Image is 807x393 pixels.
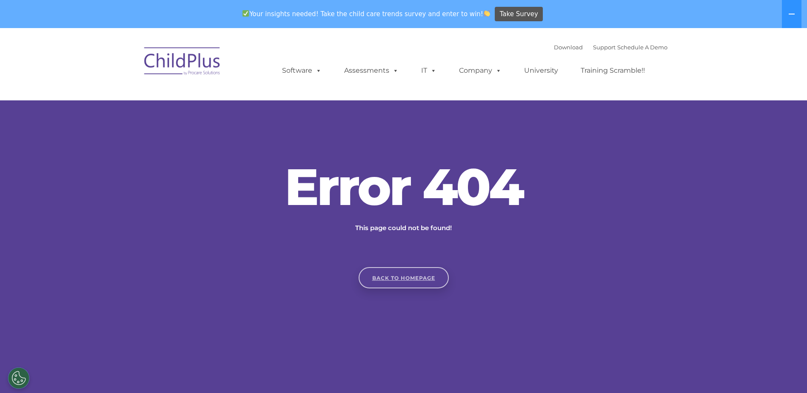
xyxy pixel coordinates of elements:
[140,41,225,84] img: ChildPlus by Procare Solutions
[274,62,330,79] a: Software
[336,62,407,79] a: Assessments
[242,10,249,17] img: ✅
[593,44,616,51] a: Support
[572,62,653,79] a: Training Scramble!!
[8,367,29,389] button: Cookies Settings
[359,267,449,288] a: Back to homepage
[451,62,510,79] a: Company
[484,10,490,17] img: 👏
[239,6,494,22] span: Your insights needed! Take the child care trends survey and enter to win!
[495,7,543,22] a: Take Survey
[413,62,445,79] a: IT
[276,161,531,212] h2: Error 404
[314,223,493,233] p: This page could not be found!
[617,44,667,51] a: Schedule A Demo
[554,44,667,51] font: |
[554,44,583,51] a: Download
[500,7,538,22] span: Take Survey
[516,62,567,79] a: University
